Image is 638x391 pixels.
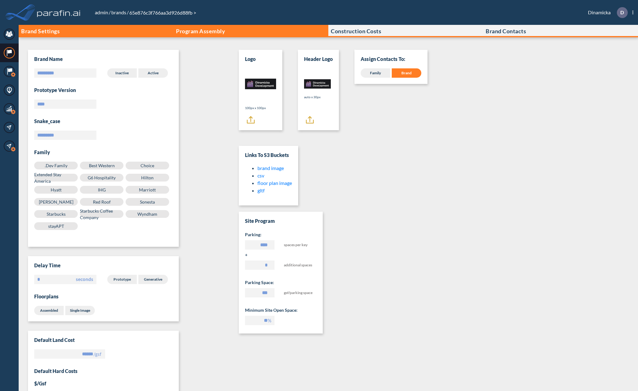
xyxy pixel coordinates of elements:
[245,106,276,110] p: 100px x 100px
[94,9,109,15] a: admin
[34,380,86,387] h3: $/gsf
[21,28,60,34] p: Brand Settings
[245,307,317,313] h5: Minimum Site Open Space:
[257,172,264,178] a: csv
[245,68,276,99] img: Logo
[392,68,421,78] div: Brand
[361,68,390,78] div: Family
[34,262,173,269] h3: Delay time
[34,118,173,124] h3: snake_case
[19,25,173,37] button: Brand Settings
[304,95,331,99] p: auto x 30px
[34,174,78,182] label: Extended Stay America
[284,288,313,300] span: gsf/parking space
[245,218,317,224] h3: Site Program
[486,28,526,34] p: Brand Contacts
[34,293,173,300] h3: Floorplans
[245,152,292,158] h3: Links to S3 Buckets
[80,210,123,218] label: Starbucks Coffee Company
[34,368,173,374] h3: Default hard costs
[34,337,173,343] h3: Default land cost
[331,28,381,34] p: Construction Costs
[284,240,313,252] span: spaces per key
[579,7,633,18] div: Dinamicka
[80,162,123,169] label: Best Western
[126,186,169,194] label: Marriott
[129,10,197,16] span: 65e876c3f766aa3d926d88fb >
[245,279,317,286] h5: Parking space:
[94,9,111,16] li: /
[34,186,78,194] label: Hyatt
[173,25,328,37] button: Program Assembly
[34,198,78,206] label: [PERSON_NAME]
[80,174,123,182] label: G6 Hospitality
[34,222,78,230] label: stayAPT
[34,306,64,315] label: Assembled
[268,317,271,324] label: %
[65,306,95,315] label: Single Image
[284,260,313,272] span: additional spaces
[107,275,137,284] label: Prototype
[126,210,169,218] label: Wyndham
[111,9,127,15] a: brands
[111,9,129,16] li: /
[304,56,333,62] h3: Header Logo
[126,174,169,182] label: Hilton
[34,149,173,155] h3: Family
[245,56,256,62] h3: Logo
[483,25,638,37] button: Brand Contacts
[34,87,173,93] h3: Prototype Version
[245,252,317,258] h5: +
[80,198,123,206] label: Red Roof
[138,68,168,78] label: Active
[245,232,317,238] h5: Parking:
[34,210,78,218] label: Starbucks
[138,275,168,284] label: Generative
[257,180,292,186] a: floor plan image
[126,198,169,206] label: Sonesta
[36,6,82,19] img: logo
[34,162,78,169] label: .Dev Family
[80,186,123,194] label: IHG
[94,351,101,357] label: /gsf
[107,68,137,78] label: Inactive
[34,56,63,62] h3: Brand Name
[257,187,265,193] a: gltf
[176,28,225,34] p: Program Assembly
[126,162,169,169] label: Choice
[361,56,421,62] p: Assign Contacts To:
[304,79,331,89] img: Logo header
[257,165,284,171] a: brand image
[620,10,624,15] p: D
[328,25,483,37] button: Construction Costs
